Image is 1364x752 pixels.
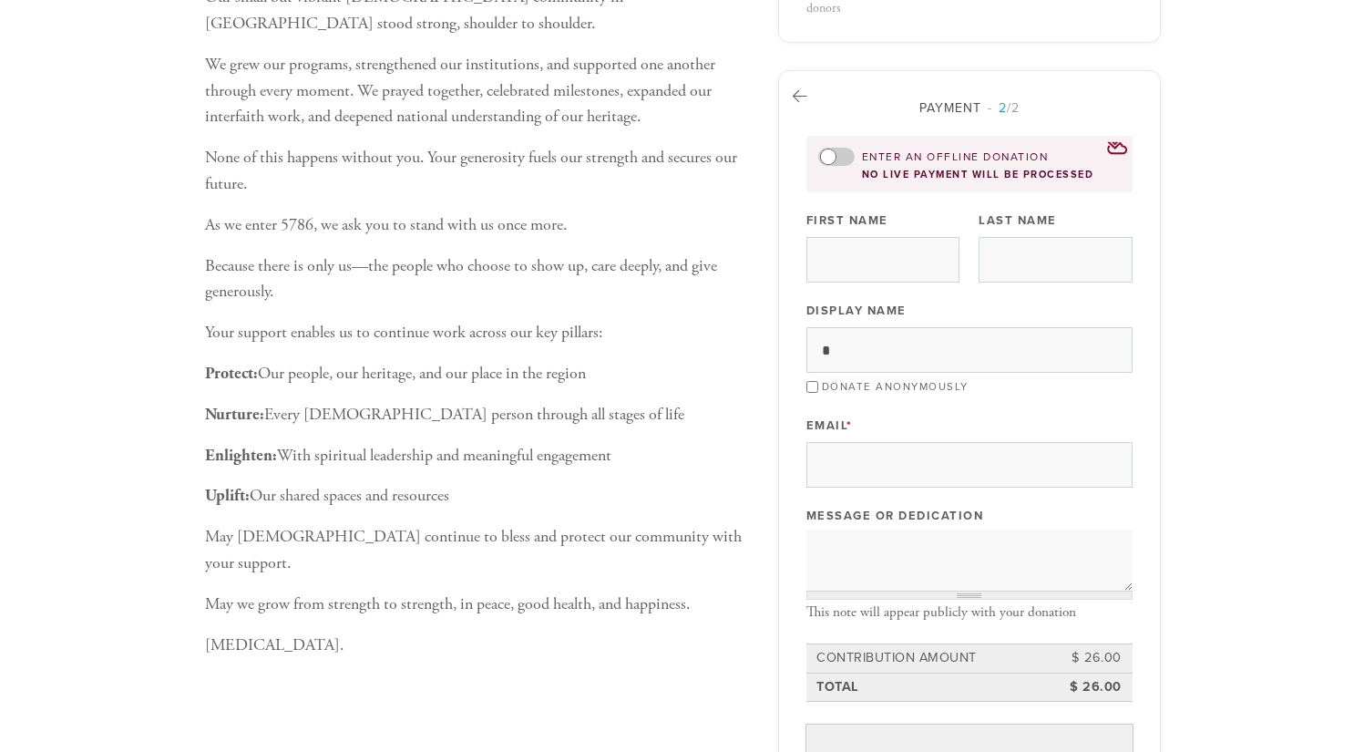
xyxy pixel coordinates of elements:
span: /2 [988,100,1020,116]
p: Because there is only us—the people who choose to show up, care deeply, and give generously. [205,253,750,306]
td: Contribution Amount [814,645,1042,671]
td: $ 26.00 [1042,675,1124,700]
label: Email [806,417,853,434]
b: Protect: [205,363,258,384]
p: Our shared spaces and resources [205,483,750,510]
b: Uplift: [205,485,250,506]
b: Nurture: [205,404,264,425]
label: Donate Anonymously [822,380,969,393]
div: donors [806,2,964,15]
td: $ 26.00 [1042,645,1124,671]
div: This note will appear publicly with your donation [806,604,1133,621]
b: Enlighten: [205,445,277,466]
p: May [DEMOGRAPHIC_DATA] continue to bless and protect our community with your support. [205,524,750,577]
div: no live payment will be processed [818,169,1121,180]
span: This field is required. [846,418,853,433]
label: Message or dedication [806,508,984,524]
p: We grew our programs, strengthened our institutions, and supported one another through every mome... [205,52,750,130]
p: [MEDICAL_DATA]. [205,633,750,659]
label: Enter an offline donation [862,149,1049,165]
div: Payment [806,98,1133,118]
p: None of this happens without you. Your generosity fuels our strength and secures our future. [205,145,750,198]
td: Total [814,675,1042,700]
span: 2 [999,100,1007,116]
p: May we grow from strength to strength, in peace, good health, and happiness. [205,592,750,618]
label: Last Name [979,212,1057,229]
p: Every [DEMOGRAPHIC_DATA] person through all stages of life [205,402,750,428]
p: As we enter 5786, we ask you to stand with us once more. [205,212,750,239]
label: Display Name [806,303,907,319]
p: Our people, our heritage, and our place in the region [205,361,750,387]
label: First Name [806,212,888,229]
p: Your support enables us to continue work across our key pillars: [205,320,750,346]
p: With spiritual leadership and meaningful engagement [205,443,750,469]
